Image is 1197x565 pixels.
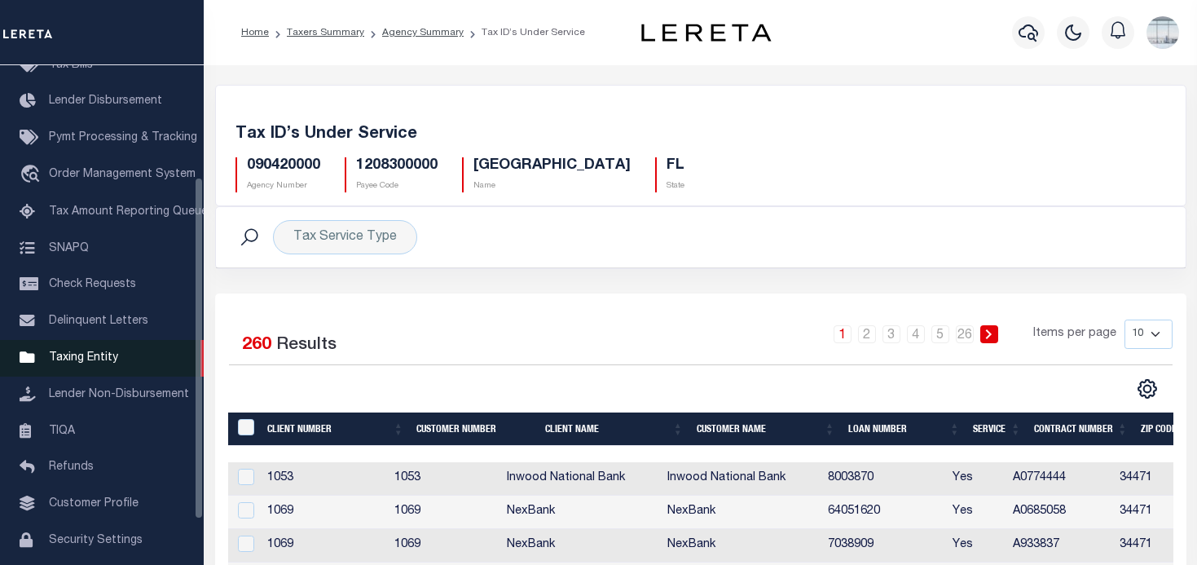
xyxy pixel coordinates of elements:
td: 7038909 [821,529,946,563]
a: Taxers Summary [287,28,364,38]
a: 2 [858,325,876,343]
h5: FL [667,157,684,175]
span: SNAPQ [49,242,89,254]
th: Customer Name: activate to sort column ascending [690,413,842,446]
th: Client Name: activate to sort column ascending [539,413,690,446]
td: Yes [946,462,1007,496]
p: Payee Code [356,180,438,192]
a: Agency Summary [382,28,464,38]
td: NexBank [500,529,661,563]
td: 1069 [388,529,499,563]
span: Tax Bills [49,60,93,71]
h5: [GEOGRAPHIC_DATA] [473,157,631,175]
img: logo-dark.svg [641,24,772,42]
td: 1053 [388,462,499,496]
h5: Tax ID’s Under Service [235,125,1166,144]
td: 1053 [261,462,388,496]
i: travel_explore [20,165,46,186]
span: 260 [242,337,271,354]
span: Security Settings [49,535,143,546]
th: Client Number: activate to sort column ascending [261,413,410,446]
th: Customer Number [410,413,538,446]
td: Yes [946,496,1007,529]
th: Service: activate to sort column ascending [966,413,1028,446]
th: Contract Number: activate to sort column ascending [1028,413,1134,446]
td: Inwood National Bank [661,462,821,496]
td: 34471 [1113,496,1177,529]
a: 4 [907,325,925,343]
td: A0774444 [1006,462,1113,496]
td: NexBank [661,529,821,563]
td: 1069 [388,496,499,529]
td: 64051620 [821,496,946,529]
span: Check Requests [49,279,136,290]
td: Inwood National Bank [500,462,661,496]
span: TIQA [49,425,75,436]
span: Pymt Processing & Tracking [49,132,197,143]
td: A0685058 [1006,496,1113,529]
span: Order Management System [49,169,196,180]
td: NexBank [661,496,821,529]
span: Lender Non-Disbursement [49,389,189,400]
div: Tax Service Type [273,220,417,254]
h5: 1208300000 [356,157,438,175]
span: Taxing Entity [49,352,118,364]
p: State [667,180,684,192]
td: 1069 [261,529,388,563]
a: 3 [882,325,900,343]
span: Refunds [49,461,94,473]
a: 5 [931,325,949,343]
a: 26 [956,325,974,343]
td: 34471 [1113,529,1177,563]
td: 34471 [1113,462,1177,496]
td: NexBank [500,496,661,529]
a: 1 [834,325,852,343]
p: Name [473,180,631,192]
th: Loan Number: activate to sort column ascending [842,413,966,446]
td: 1069 [261,496,388,529]
th: &nbsp; [228,413,262,446]
span: Delinquent Letters [49,316,148,327]
p: Agency Number [247,180,320,192]
td: 8003870 [821,462,946,496]
li: Tax ID’s Under Service [464,25,585,40]
h5: 090420000 [247,157,320,175]
td: Yes [946,529,1007,563]
span: Tax Amount Reporting Queue [49,206,208,218]
td: A933837 [1006,529,1113,563]
label: Results [276,333,337,359]
span: Items per page [1033,325,1116,343]
a: Home [241,28,269,38]
span: Lender Disbursement [49,95,162,107]
span: Customer Profile [49,498,139,510]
